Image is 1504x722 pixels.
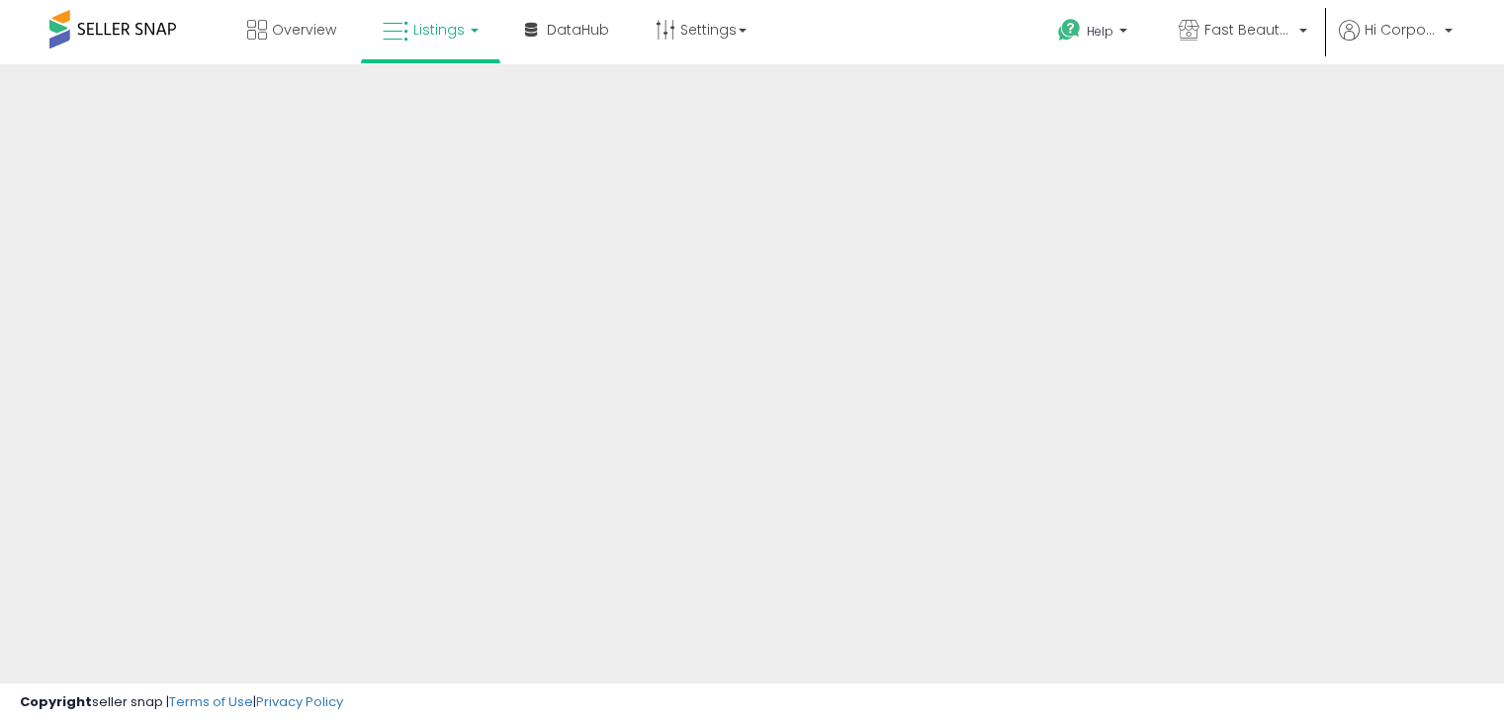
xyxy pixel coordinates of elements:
span: Help [1087,23,1113,40]
span: Listings [413,20,465,40]
a: Hi Corporate [1339,20,1453,64]
span: Overview [272,20,336,40]
strong: Copyright [20,692,92,711]
div: seller snap | | [20,693,343,712]
a: Privacy Policy [256,692,343,711]
i: Get Help [1057,18,1082,43]
span: DataHub [547,20,609,40]
span: Fast Beauty ([GEOGRAPHIC_DATA]) [1204,20,1293,40]
span: Hi Corporate [1365,20,1439,40]
a: Terms of Use [169,692,253,711]
a: Help [1042,3,1147,64]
